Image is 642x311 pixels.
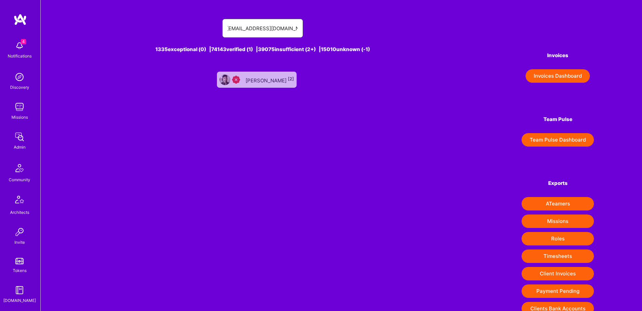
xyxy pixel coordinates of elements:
[13,283,26,297] img: guide book
[522,116,594,122] h4: Team Pulse
[11,114,28,121] div: Missions
[522,133,594,147] button: Team Pulse Dashboard
[13,13,27,26] img: logo
[246,75,294,84] div: [PERSON_NAME]
[522,52,594,59] h4: Invoices
[522,197,594,210] button: ATeamers
[288,76,294,81] sup: [2]
[13,39,26,52] img: bell
[522,215,594,228] button: Missions
[522,232,594,245] button: Roles
[89,46,437,53] div: 1335 exceptional (0) | 74143 verified (1) | 39075 insufficient (2+) | 15010 unknown (-1)
[232,76,240,84] img: Unqualified
[15,258,24,264] img: tokens
[14,144,26,151] div: Admin
[522,180,594,186] h4: Exports
[10,84,29,91] div: Discovery
[522,249,594,263] button: Timesheets
[8,52,32,60] div: Notifications
[220,74,230,85] img: User Avatar
[11,193,28,209] img: Architects
[10,209,29,216] div: Architects
[11,160,28,176] img: Community
[13,130,26,144] img: admin teamwork
[522,69,594,83] a: Invoices Dashboard
[14,239,25,246] div: Invite
[21,39,26,44] span: 4
[3,297,36,304] div: [DOMAIN_NAME]
[522,267,594,280] button: Client Invoices
[526,69,590,83] button: Invoices Dashboard
[13,70,26,84] img: discovery
[9,176,30,183] div: Community
[522,284,594,298] button: Payment Pending
[214,69,299,90] a: User AvatarUnqualified[PERSON_NAME][2]
[228,20,298,37] input: Search for an A-Teamer
[13,267,27,274] div: Tokens
[13,225,26,239] img: Invite
[13,100,26,114] img: teamwork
